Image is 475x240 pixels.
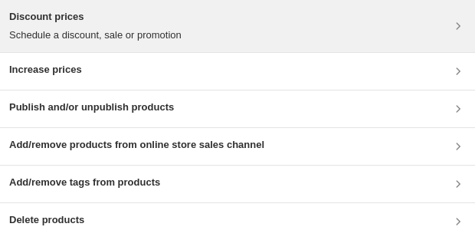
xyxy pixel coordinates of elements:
[9,175,160,190] h3: Add/remove tags from products
[9,212,84,228] h3: Delete products
[9,28,182,43] p: Schedule a discount, sale or promotion
[9,9,182,25] h3: Discount prices
[9,137,264,153] h3: Add/remove products from online store sales channel
[9,100,174,115] h3: Publish and/or unpublish products
[9,62,82,77] h3: Increase prices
